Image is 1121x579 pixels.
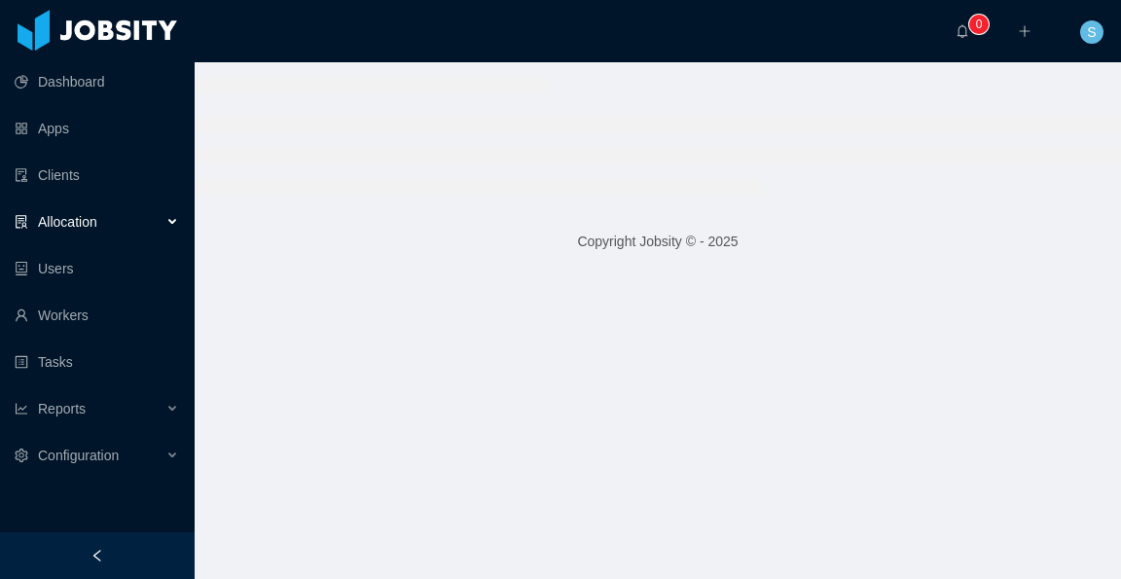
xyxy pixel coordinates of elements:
a: icon: userWorkers [15,296,179,335]
span: Reports [38,401,86,416]
a: icon: appstoreApps [15,109,179,148]
a: icon: pie-chartDashboard [15,62,179,101]
i: icon: plus [1018,24,1031,38]
i: icon: bell [956,24,969,38]
sup: 0 [969,15,989,34]
i: icon: solution [15,215,28,229]
span: Configuration [38,448,119,463]
i: icon: setting [15,449,28,462]
i: icon: line-chart [15,402,28,416]
span: Allocation [38,214,97,230]
a: icon: robotUsers [15,249,179,288]
a: icon: profileTasks [15,343,179,381]
a: icon: auditClients [15,156,179,195]
footer: Copyright Jobsity © - 2025 [195,208,1121,275]
span: S [1087,20,1096,44]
